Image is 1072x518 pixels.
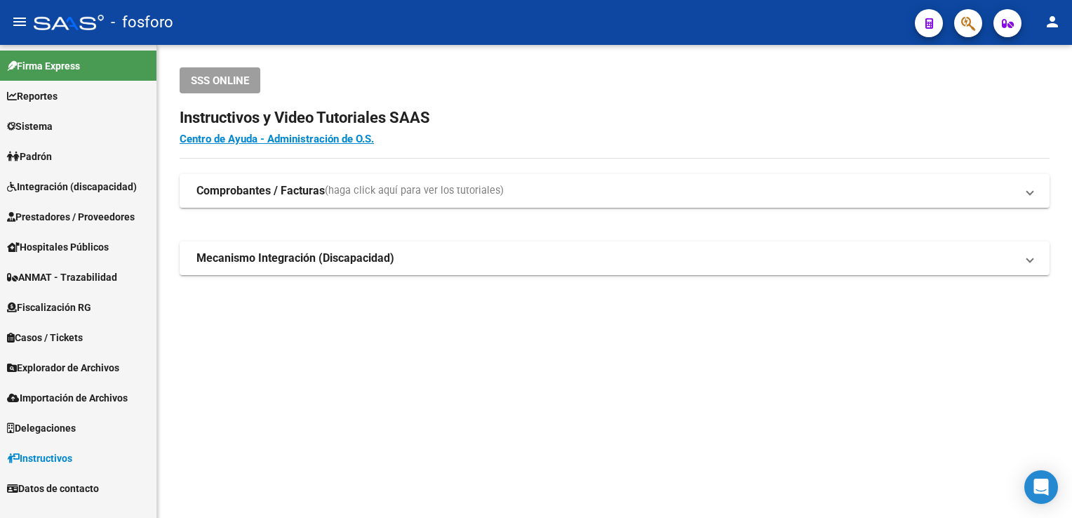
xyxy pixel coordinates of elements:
span: Datos de contacto [7,481,99,496]
span: Integración (discapacidad) [7,179,137,194]
mat-expansion-panel-header: Mecanismo Integración (Discapacidad) [180,241,1050,275]
span: ANMAT - Trazabilidad [7,270,117,285]
button: SSS ONLINE [180,67,260,93]
span: Padrón [7,149,52,164]
span: Explorador de Archivos [7,360,119,376]
span: (haga click aquí para ver los tutoriales) [325,183,504,199]
span: Fiscalización RG [7,300,91,315]
a: Centro de Ayuda - Administración de O.S. [180,133,374,145]
span: SSS ONLINE [191,74,249,87]
span: Importación de Archivos [7,390,128,406]
div: Open Intercom Messenger [1024,470,1058,504]
span: Delegaciones [7,420,76,436]
span: Instructivos [7,451,72,466]
span: Hospitales Públicos [7,239,109,255]
span: Firma Express [7,58,80,74]
strong: Comprobantes / Facturas [196,183,325,199]
mat-icon: person [1044,13,1061,30]
h2: Instructivos y Video Tutoriales SAAS [180,105,1050,131]
mat-icon: menu [11,13,28,30]
mat-expansion-panel-header: Comprobantes / Facturas(haga click aquí para ver los tutoriales) [180,174,1050,208]
span: Sistema [7,119,53,134]
strong: Mecanismo Integración (Discapacidad) [196,251,394,266]
span: Prestadores / Proveedores [7,209,135,225]
span: Casos / Tickets [7,330,83,345]
span: - fosforo [111,7,173,38]
span: Reportes [7,88,58,104]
